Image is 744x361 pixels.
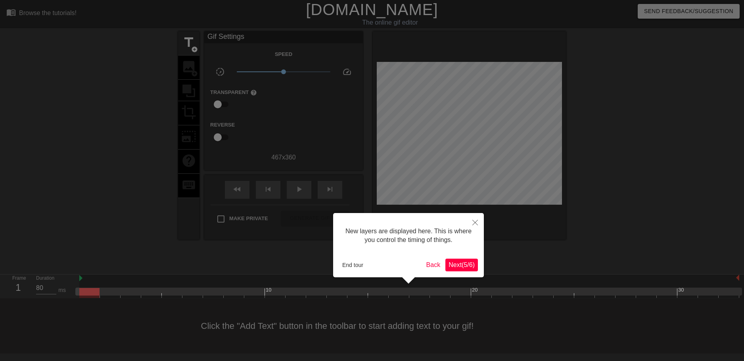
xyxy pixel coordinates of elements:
[423,259,444,271] button: Back
[449,261,475,268] span: Next ( 5 / 6 )
[339,259,366,271] button: End tour
[466,213,484,231] button: Close
[445,259,478,271] button: Next
[339,219,478,253] div: New layers are displayed here. This is where you control the timing of things.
